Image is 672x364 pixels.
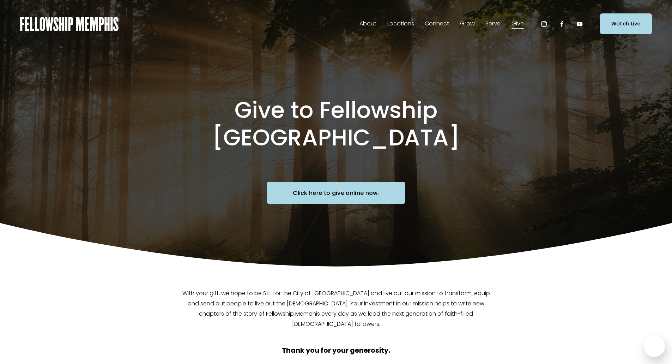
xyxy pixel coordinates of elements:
h1: Give to Fellowship [GEOGRAPHIC_DATA] [125,96,548,152]
img: Fellowship Memphis [20,17,119,31]
a: folder dropdown [511,18,524,30]
a: folder dropdown [460,18,475,30]
span: Connect [425,19,449,29]
span: Locations [387,19,414,29]
span: About [359,19,376,29]
a: folder dropdown [425,18,449,30]
span: Give [511,19,524,29]
span: Serve [485,19,501,29]
a: Facebook [558,20,565,28]
p: With your gift, we hope to be Still for the City of [GEOGRAPHIC_DATA] and live out our mission to... [178,288,494,329]
a: Instagram [540,20,547,28]
a: YouTube [576,20,583,28]
a: folder dropdown [359,18,376,30]
strong: Thank you for your generosity. [282,346,390,355]
a: folder dropdown [387,18,414,30]
a: folder dropdown [485,18,501,30]
a: Watch Live [600,13,652,34]
span: Grow [460,19,475,29]
a: Click here to give online now. [267,182,405,204]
